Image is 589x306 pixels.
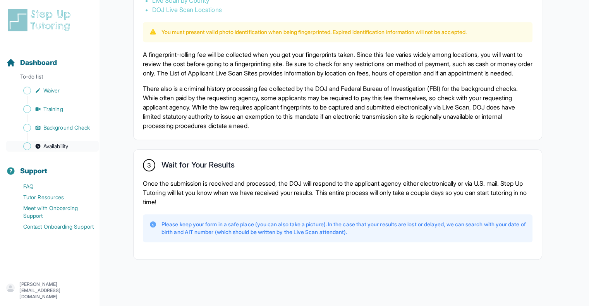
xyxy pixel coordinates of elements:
a: Availability [6,141,99,152]
span: 3 [147,161,151,170]
a: Background Check [6,122,99,133]
p: Please keep your form in a safe place (you can also take a picture). In the case that your result... [161,221,526,236]
span: Support [20,166,48,176]
button: Support [3,153,96,179]
p: Once the submission is received and processed, the DOJ will respond to the applicant agency eithe... [143,179,532,207]
span: Availability [43,142,68,150]
a: Tutor Resources [6,192,99,203]
span: Training [43,105,63,113]
img: logo [6,8,75,32]
p: A fingerprint-rolling fee will be collected when you get your fingerprints taken. Since this fee ... [143,50,532,78]
button: [PERSON_NAME][EMAIL_ADDRESS][DOMAIN_NAME] [6,281,93,300]
span: Waiver [43,87,60,94]
p: To-do list [3,73,96,84]
p: You must present valid photo identification when being fingerprinted. Expired identification info... [161,28,467,36]
a: Contact Onboarding Support [6,221,99,232]
a: Meet with Onboarding Support [6,203,99,221]
a: Dashboard [6,57,57,68]
a: FAQ [6,181,99,192]
a: DOJ Live Scan Locations [152,6,222,14]
button: Dashboard [3,45,96,71]
span: Dashboard [20,57,57,68]
p: There also is a criminal history processing fee collected by the DOJ and Federal Bureau of Invest... [143,84,532,130]
p: [PERSON_NAME][EMAIL_ADDRESS][DOMAIN_NAME] [19,281,93,300]
h2: Wait for Your Results [161,160,235,173]
a: Waiver [6,85,99,96]
span: Background Check [43,124,90,132]
a: Training [6,104,99,115]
